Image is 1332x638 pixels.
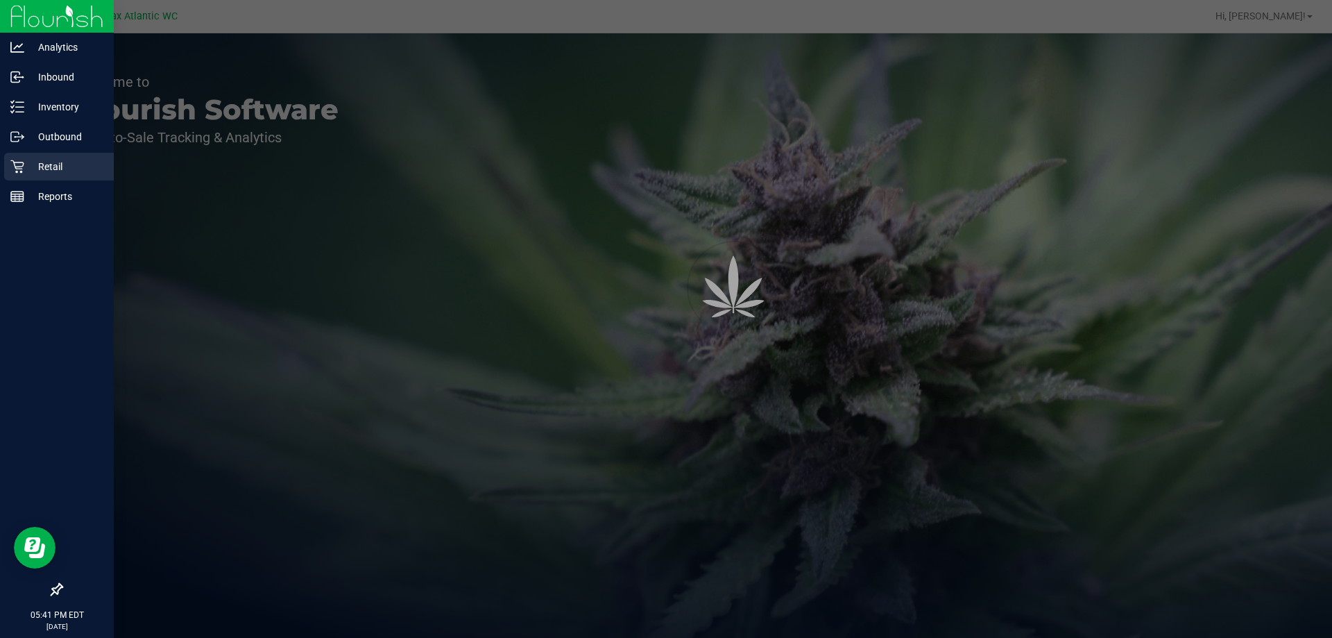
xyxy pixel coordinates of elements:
[6,609,108,621] p: 05:41 PM EDT
[10,70,24,84] inline-svg: Inbound
[24,39,108,56] p: Analytics
[24,99,108,115] p: Inventory
[24,128,108,145] p: Outbound
[24,69,108,85] p: Inbound
[10,100,24,114] inline-svg: Inventory
[10,130,24,144] inline-svg: Outbound
[24,188,108,205] p: Reports
[10,40,24,54] inline-svg: Analytics
[14,527,55,569] iframe: Resource center
[10,190,24,203] inline-svg: Reports
[6,621,108,632] p: [DATE]
[24,158,108,175] p: Retail
[10,160,24,174] inline-svg: Retail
